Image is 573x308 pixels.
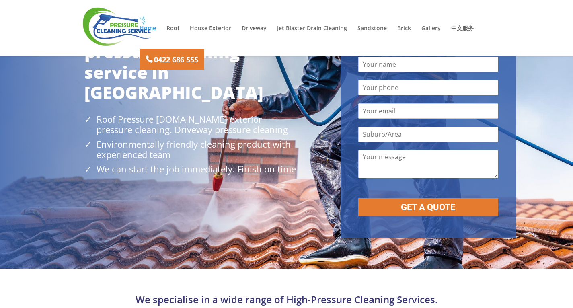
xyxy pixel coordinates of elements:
a: 中文服务 [451,25,474,39]
img: Pressure Cleaning [82,6,152,46]
input: Suburb/Area [358,127,498,142]
button: GET A QUOTE [358,198,498,216]
a: Driveway [242,25,267,39]
input: Your phone [358,80,498,95]
input: Your name [358,57,498,72]
a: Jet Blaster Drain Cleaning [277,25,347,39]
a: House Exterior [190,25,231,39]
span: Environmentally friendly cleaning product with experienced team [97,138,291,160]
a: 0422 686 555 [140,49,204,70]
a: Home [140,25,156,39]
h1: Professional high pressure cleaning service in [GEOGRAPHIC_DATA] [84,22,300,107]
a: Roof [166,25,179,39]
input: Your email [358,103,498,119]
a: Sandstone [357,25,387,39]
span: We can start the job immediately. Finish on time [97,163,296,175]
a: Gallery [421,25,441,39]
p: We specialise in a wide range of High-Pressure Cleaning Services. [70,293,504,306]
a: Brick [397,25,411,39]
li: Roof Pressure [DOMAIN_NAME] exterior pressure cleaning. Driveway pressure cleaning [97,114,300,135]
